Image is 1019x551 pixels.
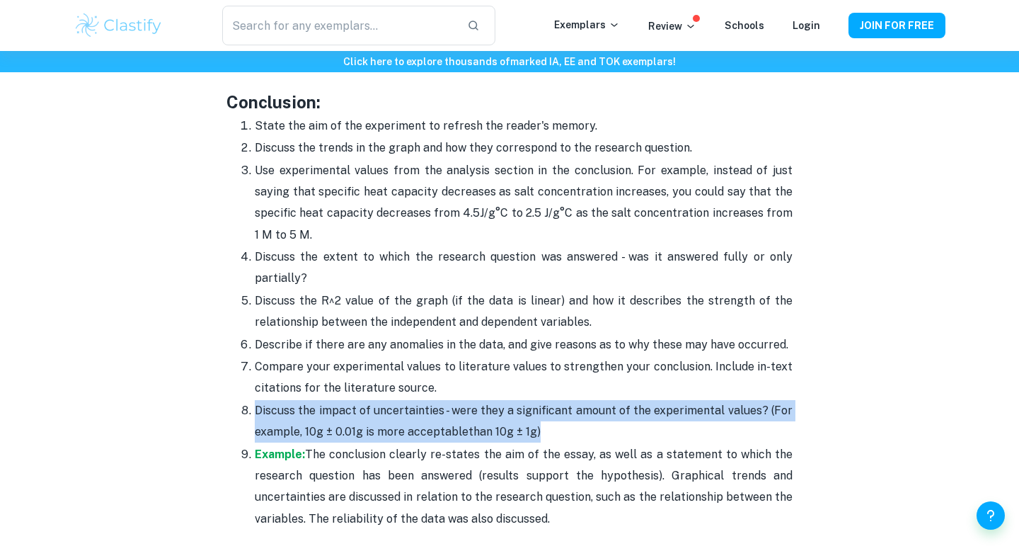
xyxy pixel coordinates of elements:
p: Describe if there are any anomalies in the data, and give reasons as to why these may have occurred. [255,334,793,356]
p: Compare your experimental values to literature values to strengthen your conclusion. Include in-t... [255,356,793,399]
p: Review [648,18,696,34]
a: Schools [725,20,764,31]
p: Discuss the R^2 value of the graph (if the data is linear) and how it describes the strength of t... [255,290,793,334]
h3: Conclusion: [226,89,793,115]
span: than 10g ± 1g) [468,425,541,438]
p: Discuss the impact of uncertainties - were they a significant amount of the experimental values? ... [255,400,793,443]
p: Use experimental values from the analysis section in the conclusion. For example, instead of just... [255,160,793,246]
a: Login [793,20,820,31]
p: State the aim of the experiment to refresh the reader's memory. [255,115,793,137]
input: Search for any exemplars... [222,6,456,45]
p: Discuss the trends in the graph and how they correspond to the research question. [255,137,793,159]
span: J/g°C to 2.5 J/g°C as the salt concentration increases from 1 M to 5 M. [255,206,793,241]
img: Clastify logo [74,11,163,40]
span: The conclusion clearly re-states the aim of the essay, as well as a statement to which the resear... [255,448,793,526]
button: JOIN FOR FREE [848,13,945,38]
p: Discuss the extent to which the research question was answered - was it answered fully or only pa... [255,246,793,290]
p: Exemplars [554,17,620,33]
a: Example: [255,448,305,461]
button: Help and Feedback [977,501,1005,530]
h6: Click here to explore thousands of marked IA, EE and TOK exemplars ! [3,54,1016,69]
